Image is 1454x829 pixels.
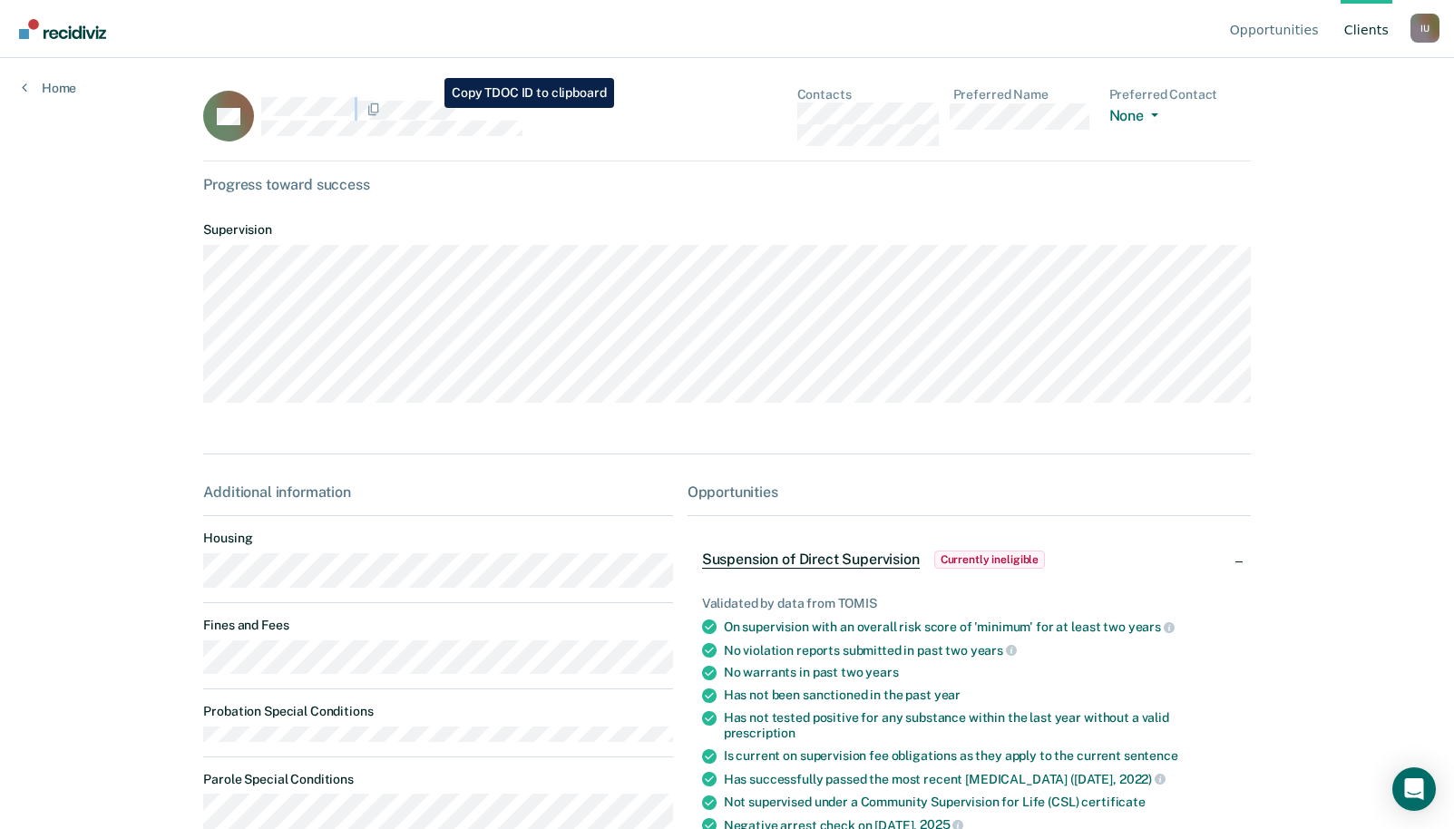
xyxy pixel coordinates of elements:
[1109,107,1166,128] button: None
[724,619,1236,635] div: On supervision with an overall risk score of 'minimum' for at least two
[19,19,106,39] img: Recidiviz
[688,531,1251,589] div: Suspension of Direct SupervisionCurrently ineligible
[724,665,1236,680] div: No warrants in past two
[203,222,1250,238] dt: Supervision
[724,688,1236,703] div: Has not been sanctioned in the past
[203,704,672,719] dt: Probation Special Conditions
[953,87,1095,102] dt: Preferred Name
[688,483,1251,501] div: Opportunities
[1128,619,1175,634] span: years
[1119,772,1166,786] span: 2022)
[22,80,76,96] a: Home
[203,176,1250,193] div: Progress toward success
[724,748,1236,764] div: Is current on supervision fee obligations as they apply to the current
[865,665,898,679] span: years
[1392,767,1436,811] div: Open Intercom Messenger
[934,551,1046,569] span: Currently ineligible
[203,772,672,787] dt: Parole Special Conditions
[1410,14,1439,43] div: I U
[203,531,672,546] dt: Housing
[1109,87,1251,102] dt: Preferred Contact
[203,483,672,501] div: Additional information
[1124,748,1178,763] span: sentence
[971,643,1017,658] span: years
[1081,795,1145,809] span: certificate
[702,551,920,569] span: Suspension of Direct Supervision
[1410,14,1439,43] button: Profile dropdown button
[702,596,1236,611] div: Validated by data from TOMIS
[797,87,939,102] dt: Contacts
[203,618,672,633] dt: Fines and Fees
[724,795,1236,810] div: Not supervised under a Community Supervision for Life (CSL)
[934,688,961,702] span: year
[724,642,1236,658] div: No violation reports submitted in past two
[724,726,795,740] span: prescription
[724,771,1236,787] div: Has successfully passed the most recent [MEDICAL_DATA] ([DATE],
[724,710,1236,741] div: Has not tested positive for any substance within the last year without a valid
